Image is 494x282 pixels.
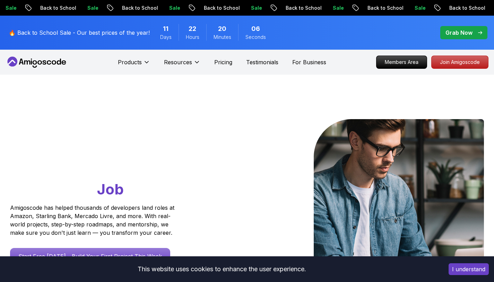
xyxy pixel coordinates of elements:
[218,24,226,34] span: 20 Minutes
[431,56,488,69] a: Join Amigoscode
[9,28,150,37] p: 🔥 Back to School Sale - Our best prices of the year!
[163,24,168,34] span: 11 Days
[432,56,488,68] p: Join Amigoscode
[118,58,142,66] p: Products
[70,5,92,11] p: Sale
[292,58,326,66] a: For Business
[187,5,234,11] p: Back to School
[376,56,427,69] a: Members Area
[5,262,438,277] div: This website uses cookies to enhance the user experience.
[432,5,479,11] p: Back to School
[10,119,201,199] h1: Go From Learning to Hired: Master Java, Spring Boot & Cloud Skills That Get You the
[397,5,419,11] p: Sale
[251,24,260,34] span: 6 Seconds
[234,5,256,11] p: Sale
[10,204,176,237] p: Amigoscode has helped thousands of developers land roles at Amazon, Starling Bank, Mercado Livre,...
[268,5,315,11] p: Back to School
[246,58,278,66] a: Testimonials
[164,58,200,72] button: Resources
[105,5,152,11] p: Back to School
[214,58,232,66] a: Pricing
[23,5,70,11] p: Back to School
[214,34,231,41] span: Minutes
[118,58,150,72] button: Products
[97,180,124,198] span: Job
[152,5,174,11] p: Sale
[350,5,397,11] p: Back to School
[376,56,427,68] p: Members Area
[189,24,196,34] span: 22 Hours
[449,263,489,275] button: Accept cookies
[445,28,473,37] p: Grab Now
[245,34,266,41] span: Seconds
[315,5,338,11] p: Sale
[160,34,172,41] span: Days
[10,248,170,265] a: Start Free [DATE] - Build Your First Project This Week
[164,58,192,66] p: Resources
[186,34,199,41] span: Hours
